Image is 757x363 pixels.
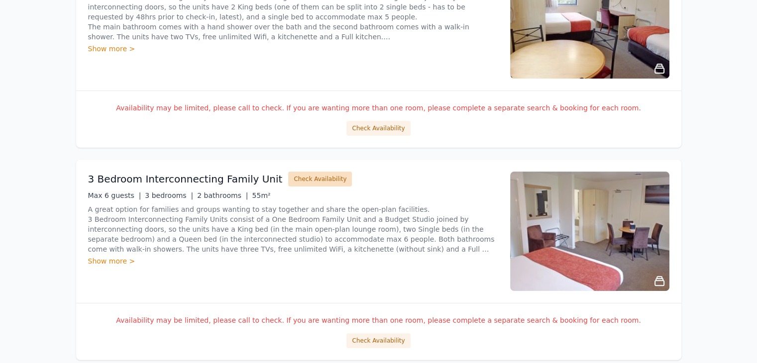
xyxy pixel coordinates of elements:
h3: 3 Bedroom Interconnecting Family Unit [88,172,283,186]
span: 55m² [252,191,271,199]
span: 2 bathrooms | [197,191,248,199]
button: Check Availability [346,121,410,136]
span: 3 bedrooms | [145,191,193,199]
p: A great option for families and groups wanting to stay together and share the open-plan facilitie... [88,204,498,254]
button: Check Availability [346,333,410,348]
p: Availability may be limited, please call to check. If you are wanting more than one room, please ... [88,315,669,325]
div: Show more > [88,44,498,54]
div: Show more > [88,256,498,266]
button: Check Availability [288,172,352,186]
span: Max 6 guests | [88,191,141,199]
p: Availability may be limited, please call to check. If you are wanting more than one room, please ... [88,103,669,113]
